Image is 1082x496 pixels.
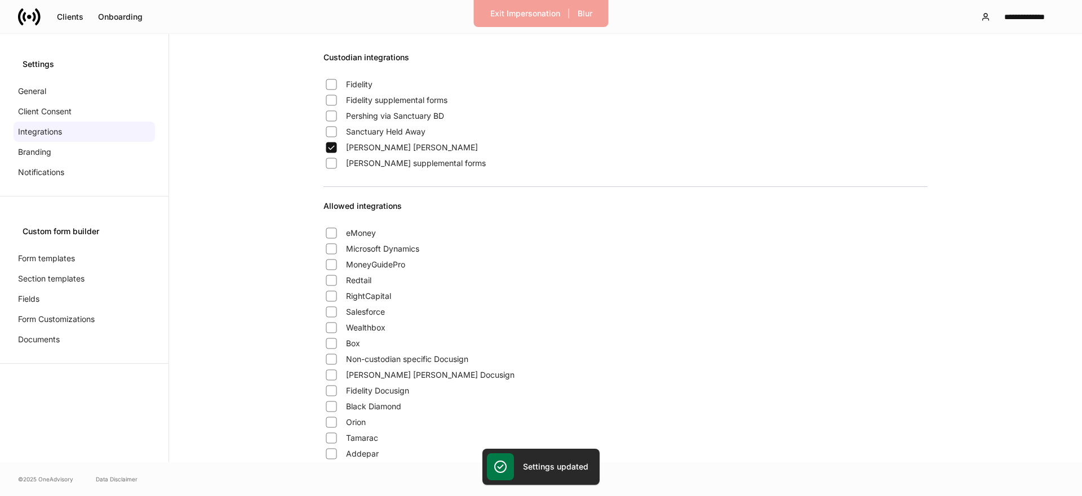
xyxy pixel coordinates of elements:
[50,8,91,26] button: Clients
[346,306,385,318] span: Salesforce
[490,10,560,17] div: Exit Impersonation
[23,59,146,70] div: Settings
[346,243,419,254] span: Microsoft Dynamics
[18,273,85,284] p: Section templates
[18,253,75,264] p: Form templates
[14,269,155,289] a: Section templates
[18,475,73,484] span: © 2025 OneAdvisory
[346,401,401,412] span: Black Diamond
[14,142,155,162] a: Branding
[14,309,155,329] a: Form Customizations
[18,293,39,305] p: Fields
[14,329,155,350] a: Documents
[346,227,376,239] span: eMoney
[346,432,378,444] span: Tamarac
[346,417,366,428] span: Orion
[14,248,155,269] a: Form templates
[346,338,360,349] span: Box
[346,126,425,137] span: Sanctuary Held Away
[18,126,62,137] p: Integrations
[346,448,379,459] span: Addepar
[57,13,83,21] div: Clients
[96,475,138,484] a: Data Disclaimer
[98,13,143,21] div: Onboarding
[578,10,592,17] div: Blur
[18,334,60,345] p: Documents
[18,146,51,158] p: Branding
[483,5,567,23] button: Exit Impersonation
[323,52,928,77] div: Custodian integrations
[18,167,64,178] p: Notifications
[346,369,515,381] span: [PERSON_NAME] [PERSON_NAME] Docusign
[346,275,371,286] span: Redtail
[14,81,155,101] a: General
[346,354,468,365] span: Non-custodian specific Docusign
[14,162,155,182] a: Notifications
[570,5,600,23] button: Blur
[14,289,155,309] a: Fields
[346,95,447,106] span: Fidelity supplemental forms
[346,142,478,153] span: [PERSON_NAME] [PERSON_NAME]
[523,461,588,472] h5: Settings updated
[346,322,385,333] span: Wealthbox
[346,79,373,90] span: Fidelity
[18,86,46,97] p: General
[18,106,72,117] p: Client Consent
[346,158,486,169] span: [PERSON_NAME] supplemental forms
[346,291,391,302] span: RightCapital
[91,8,150,26] button: Onboarding
[14,122,155,142] a: Integrations
[346,385,409,396] span: Fidelity Docusign
[14,101,155,122] a: Client Consent
[323,200,928,225] div: Allowed integrations
[23,226,146,237] div: Custom form builder
[18,314,95,325] p: Form Customizations
[346,259,405,270] span: MoneyGuidePro
[346,110,444,122] span: Pershing via Sanctuary BD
